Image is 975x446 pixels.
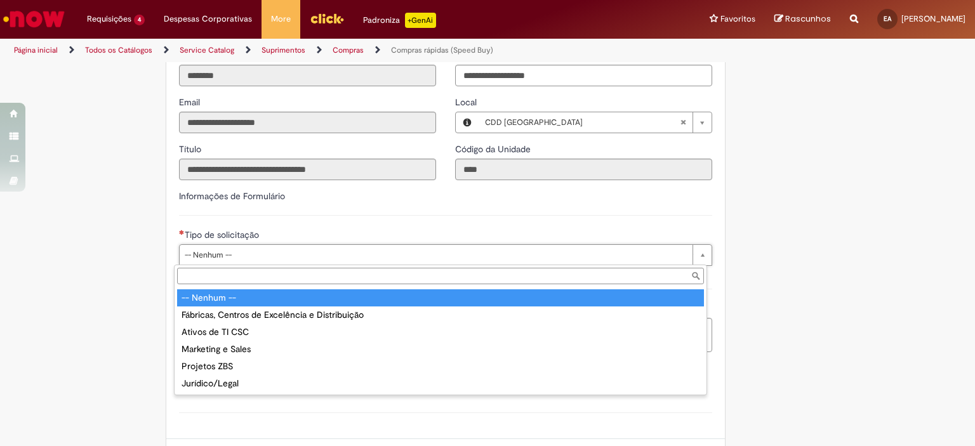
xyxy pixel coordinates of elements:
[177,358,704,375] div: Projetos ZBS
[177,375,704,392] div: Jurídico/Legal
[177,306,704,324] div: Fábricas, Centros de Excelência e Distribuição
[177,324,704,341] div: Ativos de TI CSC
[177,289,704,306] div: -- Nenhum --
[175,287,706,395] ul: Tipo de solicitação
[177,341,704,358] div: Marketing e Sales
